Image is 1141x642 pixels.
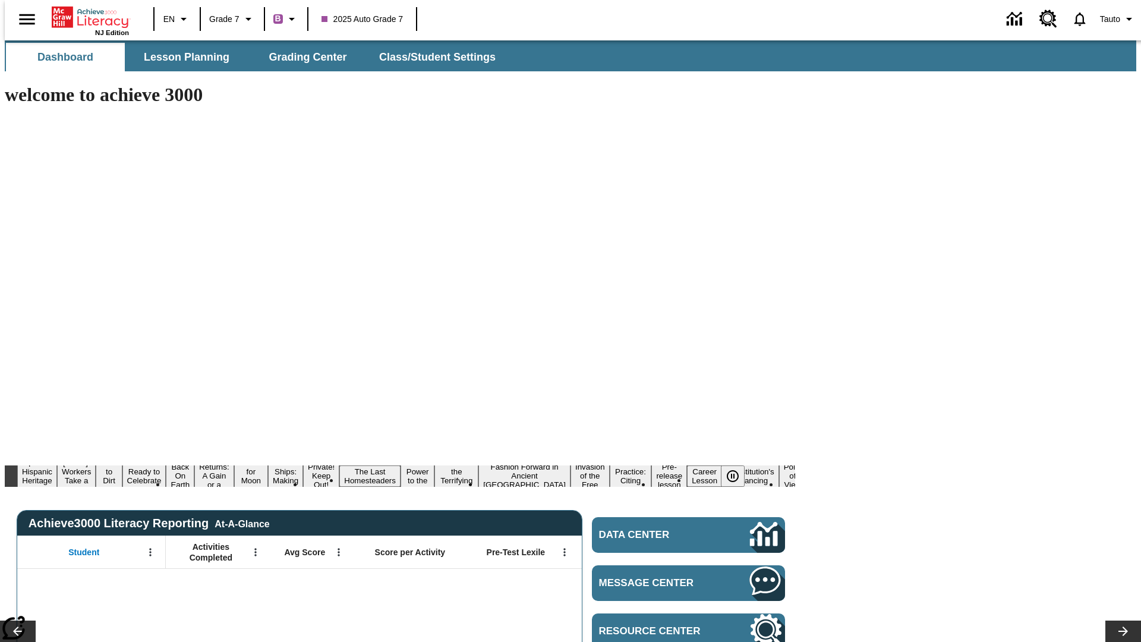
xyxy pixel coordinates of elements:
a: Data Center [1000,3,1032,36]
button: Open Menu [556,543,573,561]
span: EN [163,13,175,26]
button: Open Menu [247,543,264,561]
button: Open side menu [10,2,45,37]
button: Dashboard [6,43,125,71]
button: Slide 12 Attack of the Terrifying Tomatoes [434,457,478,496]
button: Grading Center [248,43,367,71]
button: Slide 7 Time for Moon Rules? [234,457,268,496]
button: Lesson carousel, Next [1105,621,1141,642]
a: Notifications [1064,4,1095,34]
button: Language: EN, Select a language [158,8,196,30]
h1: welcome to achieve 3000 [5,84,795,106]
span: Pre-Test Lexile [487,547,546,558]
a: Message Center [592,565,785,601]
span: Message Center [599,577,714,589]
button: Slide 1 ¡Viva Hispanic Heritage Month! [17,457,57,496]
span: NJ Edition [95,29,129,36]
span: Lesson Planning [144,51,229,64]
button: Slide 16 Pre-release lesson [651,461,687,491]
button: Slide 5 Back On Earth [166,461,194,491]
button: Open Menu [141,543,159,561]
button: Boost Class color is purple. Change class color [269,8,304,30]
div: SubNavbar [5,43,506,71]
span: Grading Center [269,51,346,64]
span: Grade 7 [209,13,239,26]
span: B [275,11,281,26]
button: Slide 17 Career Lesson [687,465,722,487]
div: Home [52,4,129,36]
button: Slide 4 Get Ready to Celebrate Juneteenth! [122,457,166,496]
span: Avg Score [284,547,325,558]
button: Profile/Settings [1095,8,1141,30]
button: Slide 6 Free Returns: A Gain or a Drain? [194,452,234,500]
div: At-A-Glance [215,517,269,530]
button: Slide 13 Fashion Forward in Ancient Rome [478,461,570,491]
a: Home [52,5,129,29]
span: Tauto [1100,13,1120,26]
button: Open Menu [330,543,348,561]
a: Data Center [592,517,785,553]
button: Slide 19 Point of View [779,461,806,491]
button: Slide 3 Born to Dirt Bike [96,457,122,496]
div: SubNavbar [5,40,1136,71]
button: Class/Student Settings [370,43,505,71]
span: Class/Student Settings [379,51,496,64]
span: Dashboard [37,51,93,64]
span: Resource Center [599,625,714,637]
a: Resource Center, Will open in new tab [1032,3,1064,35]
button: Slide 9 Private! Keep Out! [303,461,339,491]
span: Student [68,547,99,558]
button: Slide 11 Solar Power to the People [401,457,435,496]
button: Slide 10 The Last Homesteaders [339,465,401,487]
span: Achieve3000 Literacy Reporting [29,517,270,530]
button: Slide 8 Cruise Ships: Making Waves [268,457,303,496]
button: Slide 14 The Invasion of the Free CD [570,452,610,500]
button: Slide 15 Mixed Practice: Citing Evidence [610,457,652,496]
span: Activities Completed [172,542,250,563]
span: Data Center [599,529,710,541]
div: Pause [721,465,757,487]
button: Lesson Planning [127,43,246,71]
span: Score per Activity [375,547,446,558]
span: 2025 Auto Grade 7 [322,13,404,26]
button: Pause [721,465,745,487]
button: Grade: Grade 7, Select a grade [204,8,260,30]
button: Slide 2 Labor Day: Workers Take a Stand [57,457,96,496]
